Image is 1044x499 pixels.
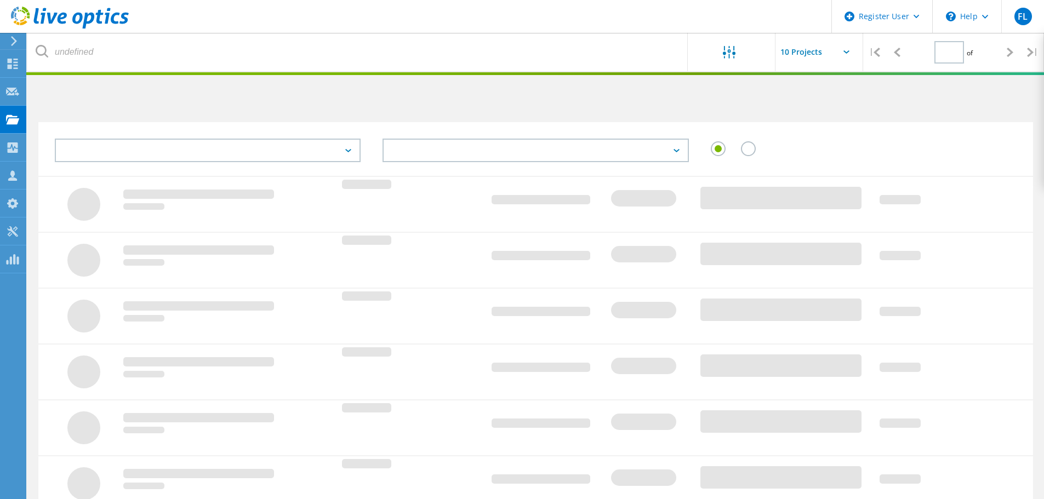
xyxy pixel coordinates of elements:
[1018,12,1028,21] span: FL
[967,48,973,58] span: of
[946,12,956,21] svg: \n
[11,23,129,31] a: Live Optics Dashboard
[1022,33,1044,72] div: |
[863,33,886,72] div: |
[27,33,688,71] input: undefined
